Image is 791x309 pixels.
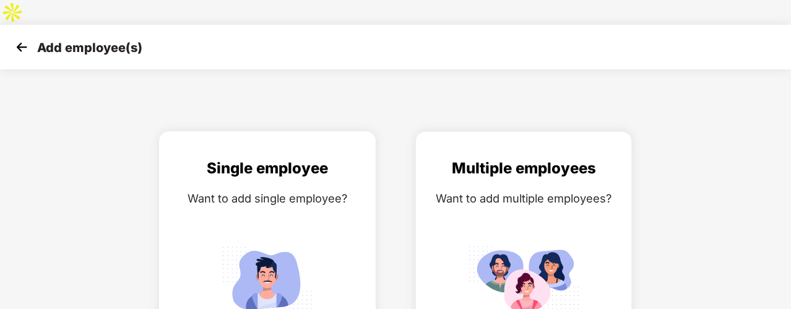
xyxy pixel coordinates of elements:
[428,157,619,180] div: Multiple employees
[172,189,363,207] div: Want to add single employee?
[428,189,619,207] div: Want to add multiple employees?
[12,38,31,56] img: svg+xml;base64,PHN2ZyB4bWxucz0iaHR0cDovL3d3dy53My5vcmcvMjAwMC9zdmciIHdpZHRoPSIzMCIgaGVpZ2h0PSIzMC...
[37,40,142,55] p: Add employee(s)
[172,157,363,180] div: Single employee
